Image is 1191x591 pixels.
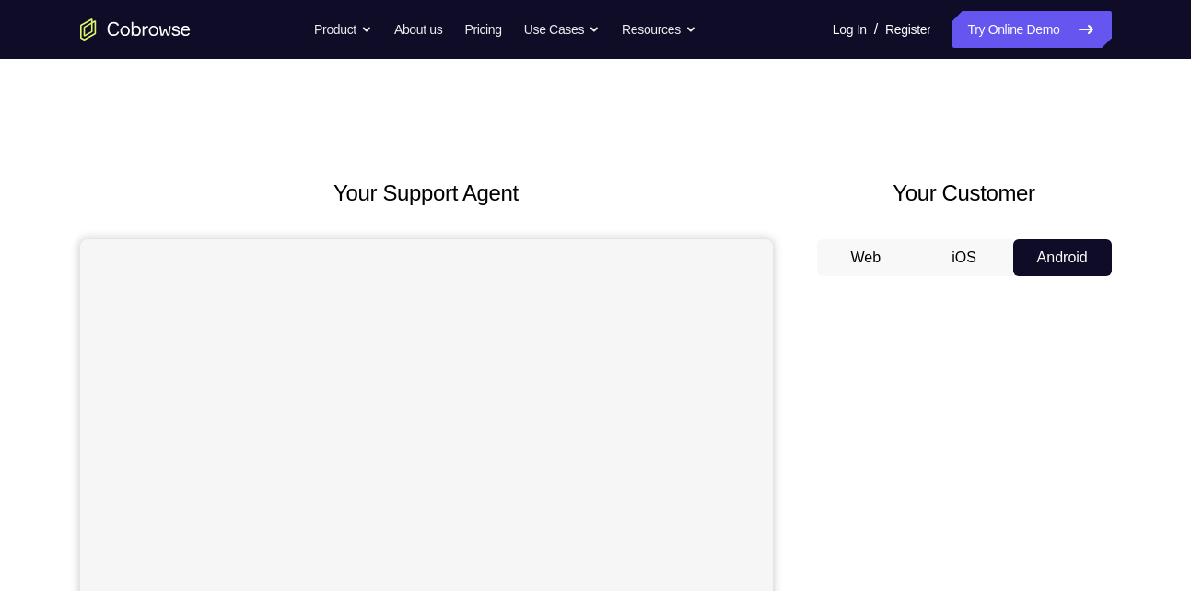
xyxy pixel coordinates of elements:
[394,11,442,48] a: About us
[885,11,930,48] a: Register
[1013,239,1112,276] button: Android
[524,11,600,48] button: Use Cases
[80,177,773,210] h2: Your Support Agent
[833,11,867,48] a: Log In
[622,11,696,48] button: Resources
[464,11,501,48] a: Pricing
[915,239,1013,276] button: iOS
[817,239,916,276] button: Web
[314,11,372,48] button: Product
[874,18,878,41] span: /
[817,177,1112,210] h2: Your Customer
[952,11,1111,48] a: Try Online Demo
[80,18,191,41] a: Go to the home page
